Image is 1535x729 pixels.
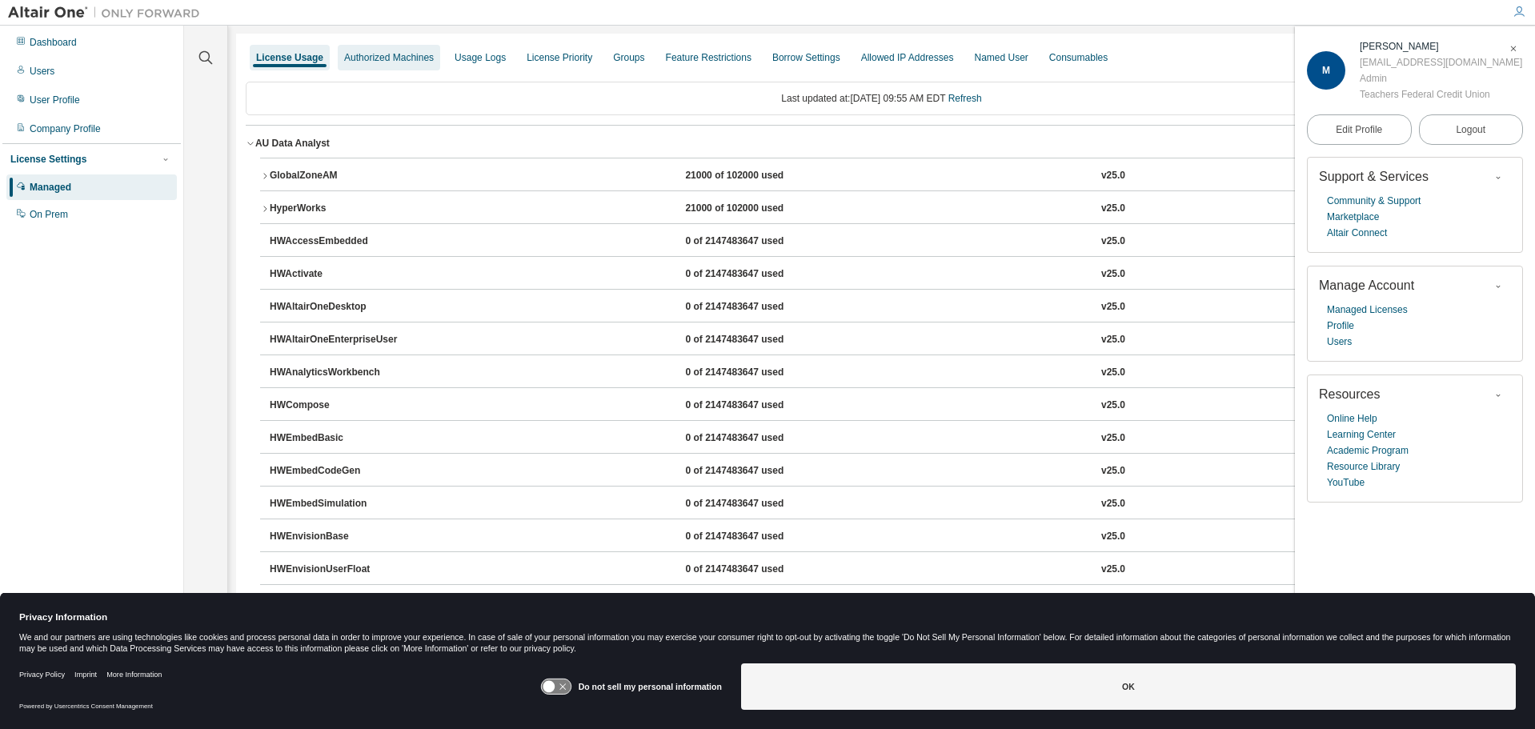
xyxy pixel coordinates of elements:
div: License Priority [527,51,592,64]
div: 21000 of 102000 used [685,169,829,183]
div: Company Profile [30,122,101,135]
div: 0 of 2147483647 used [685,234,829,249]
div: v25.0 [1101,399,1125,413]
span: Logout [1456,122,1485,138]
button: HWAnalyticsWorkbench0 of 2147483647 usedv25.0Expire date:[DATE] [270,355,1503,391]
button: HWCompose0 of 2147483647 usedv25.0Expire date:[DATE] [270,388,1503,423]
span: Edit Profile [1336,123,1382,136]
a: Profile [1327,318,1354,334]
div: HyperWorks [270,202,414,216]
div: v25.0 [1101,431,1125,446]
div: 0 of 2147483647 used [685,464,829,479]
div: v25.0 [1101,366,1125,380]
a: Academic Program [1327,443,1409,459]
div: 0 of 2147483647 used [685,300,829,314]
button: HWActivate0 of 2147483647 usedv25.0Expire date:[DATE] [270,257,1503,292]
div: Users [30,65,54,78]
button: HWEmbedBasic0 of 2147483647 usedv25.0Expire date:[DATE] [270,421,1503,456]
a: Resource Library [1327,459,1400,475]
span: M [1322,65,1330,76]
div: HWAccessEmbedded [270,234,414,249]
div: Consumables [1049,51,1108,64]
a: YouTube [1327,475,1365,491]
span: Resources [1319,387,1380,401]
div: Dashboard [30,36,77,49]
div: 0 of 2147483647 used [685,497,829,511]
a: Refresh [948,93,982,104]
div: License Settings [10,153,86,166]
div: Named User [974,51,1028,64]
button: HWAccessEmbedded0 of 2147483647 usedv25.0Expire date:[DATE] [270,224,1503,259]
div: License Usage [256,51,323,64]
div: Managed [30,181,71,194]
button: HWEnvisionBase0 of 2147483647 usedv25.0Expire date:[DATE] [270,519,1503,555]
div: HWEnvisionUserFloat [270,563,414,577]
div: HWAltairOneDesktop [270,300,414,314]
a: Learning Center [1327,427,1396,443]
div: AU Data Analyst [255,137,330,150]
div: v25.0 [1101,333,1125,347]
div: HWAnalyticsWorkbench [270,366,414,380]
div: 0 of 2147483647 used [685,399,829,413]
div: HWActivate [270,267,414,282]
div: 0 of 2147483647 used [685,530,829,544]
div: GlobalZoneAM [270,169,414,183]
div: HWCompose [270,399,414,413]
a: Users [1327,334,1352,350]
div: v25.0 [1101,497,1125,511]
span: Support & Services [1319,170,1429,183]
div: v25.0 [1101,202,1125,216]
button: HWEmbedSimulation0 of 2147483647 usedv25.0Expire date:[DATE] [270,487,1503,522]
a: Altair Connect [1327,225,1387,241]
div: User Profile [30,94,80,106]
div: 0 of 2147483647 used [685,431,829,446]
div: v25.0 [1101,267,1125,282]
button: HWAltairOneEnterpriseUser0 of 2147483647 usedv25.0Expire date:[DATE] [270,322,1503,358]
div: v25.0 [1101,234,1125,249]
div: v25.0 [1101,300,1125,314]
img: Altair One [8,5,208,21]
div: Feature Restrictions [666,51,751,64]
div: Teachers Federal Credit Union [1360,86,1522,102]
div: Admin [1360,70,1522,86]
div: HWEnvisionBase [270,530,414,544]
button: AU Data AnalystLicense ID: 147862 [246,126,1517,161]
a: Edit Profile [1307,114,1412,145]
div: v25.0 [1101,563,1125,577]
div: Authorized Machines [344,51,434,64]
button: HWEnvisionUserFloat0 of 2147483647 usedv25.0Expire date:[DATE] [270,552,1503,587]
div: Borrow Settings [772,51,840,64]
div: 0 of 2147483647 used [685,563,829,577]
div: v25.0 [1101,530,1125,544]
div: v25.0 [1101,464,1125,479]
div: HWEmbedBasic [270,431,414,446]
div: 0 of 2147483647 used [685,333,829,347]
a: Online Help [1327,411,1377,427]
div: Last updated at: [DATE] 09:55 AM EDT [246,82,1517,115]
button: Logout [1419,114,1524,145]
div: 21000 of 102000 used [685,202,829,216]
button: GlobalZoneAM21000 of 102000 usedv25.0Expire date:[DATE] [260,158,1503,194]
button: HWAltairOneDesktop0 of 2147483647 usedv25.0Expire date:[DATE] [270,290,1503,325]
button: HyperWorks21000 of 102000 usedv25.0Expire date:[DATE] [260,191,1503,226]
div: [EMAIL_ADDRESS][DOMAIN_NAME] [1360,54,1522,70]
div: v25.0 [1101,169,1125,183]
div: HWEmbedSimulation [270,497,414,511]
div: Usage Logs [455,51,506,64]
div: HWEmbedCodeGen [270,464,414,479]
button: HWGraphLakehouse0 of 2147483647 usedv25.0Expire date:[DATE] [270,585,1503,620]
div: 0 of 2147483647 used [685,267,829,282]
button: HWEmbedCodeGen0 of 2147483647 usedv25.0Expire date:[DATE] [270,454,1503,489]
span: Manage Account [1319,278,1414,292]
div: HWAltairOneEnterpriseUser [270,333,414,347]
div: Groups [613,51,644,64]
a: Marketplace [1327,209,1379,225]
a: Community & Support [1327,193,1421,209]
div: On Prem [30,208,68,221]
div: 0 of 2147483647 used [685,366,829,380]
div: Allowed IP Addresses [861,51,954,64]
div: Mark Hritsko [1360,38,1522,54]
a: Managed Licenses [1327,302,1408,318]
